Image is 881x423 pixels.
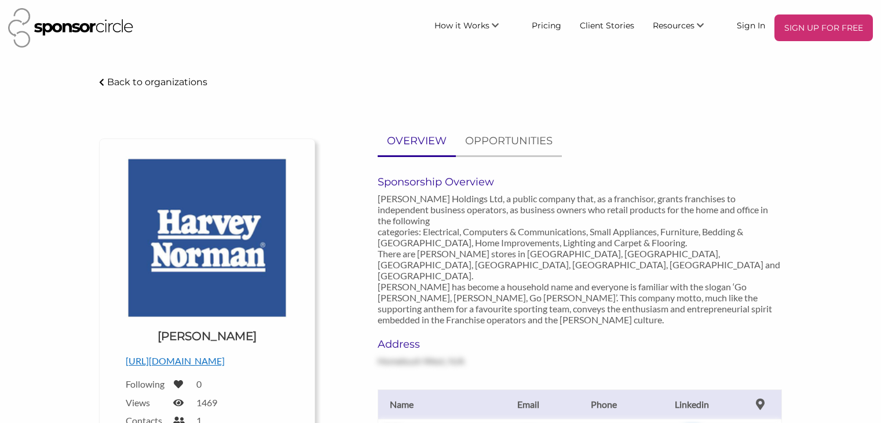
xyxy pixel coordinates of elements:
[644,14,728,41] li: Resources
[378,389,493,419] th: Name
[728,14,774,35] a: Sign In
[563,389,645,419] th: Phone
[126,156,288,319] img: Harvey Norman Logo
[653,20,694,31] span: Resources
[425,14,522,41] li: How it Works
[196,378,202,389] label: 0
[571,14,644,35] a: Client Stories
[126,378,166,389] label: Following
[378,338,501,351] h6: Address
[779,19,868,37] p: SIGN UP FOR FREE
[465,133,553,149] p: OPPORTUNITIES
[378,193,783,325] p: [PERSON_NAME] Holdings Ltd, a public company that, as a franchisor, grants franchises to independ...
[196,397,217,408] label: 1469
[387,133,447,149] p: OVERVIEW
[107,76,207,87] p: Back to organizations
[493,389,563,419] th: Email
[434,20,489,31] span: How it Works
[522,14,571,35] a: Pricing
[8,8,133,48] img: Sponsor Circle Logo
[378,176,783,188] h6: Sponsorship Overview
[645,389,740,419] th: Linkedin
[126,353,288,369] p: [URL][DOMAIN_NAME]
[126,397,166,408] label: Views
[158,328,257,344] h1: [PERSON_NAME]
